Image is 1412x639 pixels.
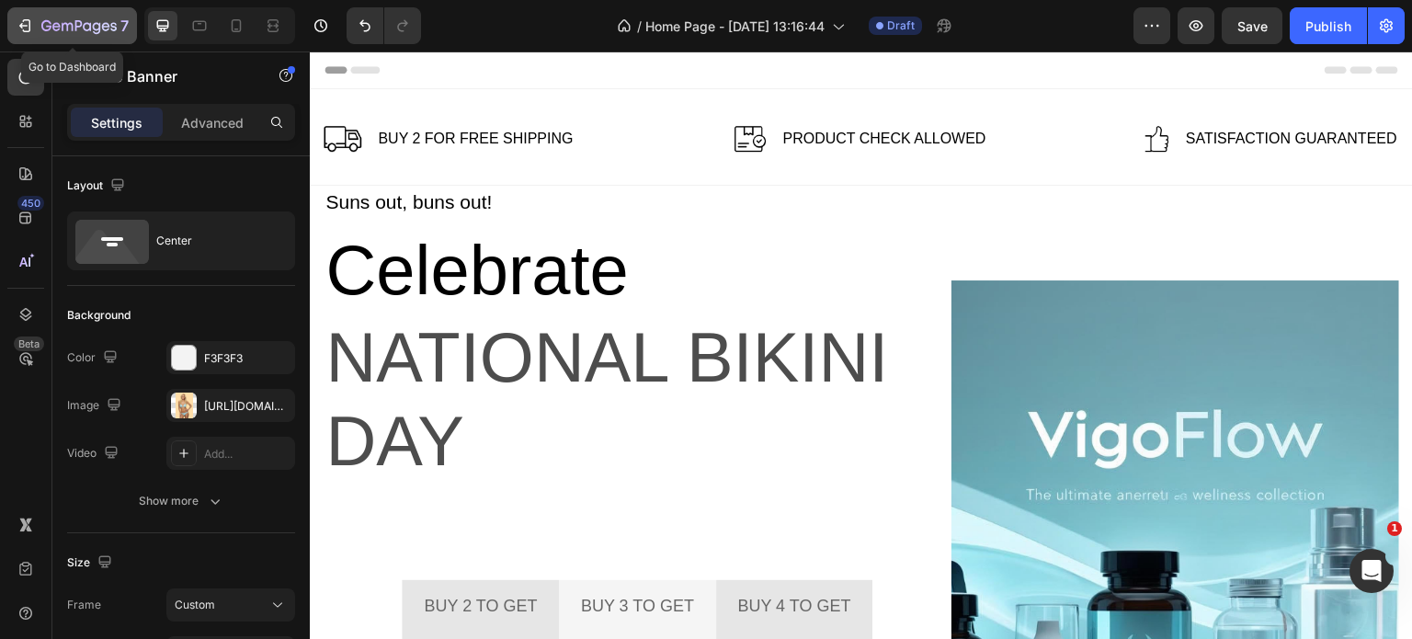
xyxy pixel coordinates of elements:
iframe: Intercom live chat [1349,549,1394,593]
div: Add... [204,446,290,462]
iframe: Design area [310,51,1412,639]
img: Alt Image [425,74,456,100]
div: [URL][DOMAIN_NAME] [204,398,290,415]
div: Image [67,394,125,418]
span: Custom [175,597,215,613]
img: Alt Image [836,74,860,99]
p: Satisfaction Guaranteed [876,76,1087,98]
div: Background [67,307,131,324]
p: Buy 3 to get [263,542,393,567]
div: Video [67,441,122,466]
div: 450 [17,196,44,211]
p: Product Check Allowed [473,76,676,98]
p: National Bikini Day [16,264,640,431]
div: Beta [14,337,44,351]
p: Hero Banner [89,65,245,87]
button: Custom [166,588,295,622]
button: Save [1222,7,1282,44]
button: Publish [1290,7,1367,44]
div: Center [156,220,268,262]
p: Settings [91,113,142,132]
span: Save [1237,18,1268,34]
p: Buy 4 to get [420,542,550,567]
div: Color [67,346,121,371]
span: / [637,17,642,36]
div: Undo/Redo [347,7,421,44]
p: Celebrate [16,177,640,260]
span: Draft [887,17,915,34]
button: Show more [67,485,295,518]
div: Size [67,551,116,576]
label: Frame [67,597,101,613]
p: Advanced [181,113,244,132]
div: Publish [1305,17,1351,36]
button: 7 [7,7,137,44]
p: 7 [120,15,129,37]
span: 1 [1387,521,1402,536]
div: Layout [67,174,129,199]
p: Suns out, buns out! [16,136,640,165]
div: F3F3F3 [204,350,290,367]
p: Buy 2 to get [106,542,235,567]
div: Show more [139,492,224,510]
span: Home Page - [DATE] 13:16:44 [645,17,825,36]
